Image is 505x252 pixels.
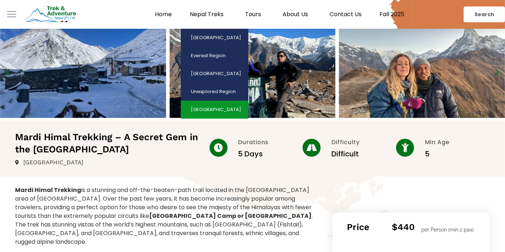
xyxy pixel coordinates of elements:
[146,11,181,18] a: Home
[425,149,430,159] span: 5
[23,5,77,24] img: Trek & Adventure Nepal
[181,83,248,101] a: Unexplored Region
[4,68,13,77] div: Previous slide
[371,11,413,18] a: Fall 2025
[238,149,263,159] span: 5 Days
[238,138,303,147] h5: Durations
[150,212,312,220] strong: [GEOGRAPHIC_DATA] Camp or [GEOGRAPHIC_DATA]
[421,227,474,233] span: per Person (min 2 pax)
[181,11,236,18] a: Nepal Treks
[492,68,501,77] div: Next slide
[170,24,336,120] a: Mardi Himal Trek (4)
[425,138,490,147] h5: Min Age
[170,24,336,118] img: Mardi Himal Trek (4)
[92,11,413,18] nav: Menu
[392,220,421,234] h3: $440
[181,65,248,83] a: [GEOGRAPHIC_DATA]
[474,12,494,17] span: Search
[464,6,505,22] a: Search
[181,29,248,47] a: [GEOGRAPHIC_DATA]
[339,24,505,120] div: 1 / 5
[15,186,82,194] strong: Mardi Himal Trekking
[15,131,199,156] h2: Mardi Himal Trekking – A Secret Gem in the [GEOGRAPHIC_DATA]
[347,220,392,234] h3: Price
[181,101,248,119] a: [GEOGRAPHIC_DATA]
[181,29,248,119] ul: Nepal Treks
[321,11,371,18] a: Contact Us
[339,24,505,118] img: Mardi Himal Trek (3)
[274,11,321,18] a: About Us
[181,47,248,65] a: Everest Region
[236,11,274,18] a: Tours
[339,24,505,120] a: Mardi Himal Trek (3)
[331,138,396,147] h5: Difficulty
[170,24,336,120] div: 5 / 5
[15,186,318,246] p: is a stunning and off-the-beaten-path trail located in the [GEOGRAPHIC_DATA] area of [GEOGRAPHIC_...
[22,159,83,166] span: [GEOGRAPHIC_DATA]
[331,149,359,159] span: Difficult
